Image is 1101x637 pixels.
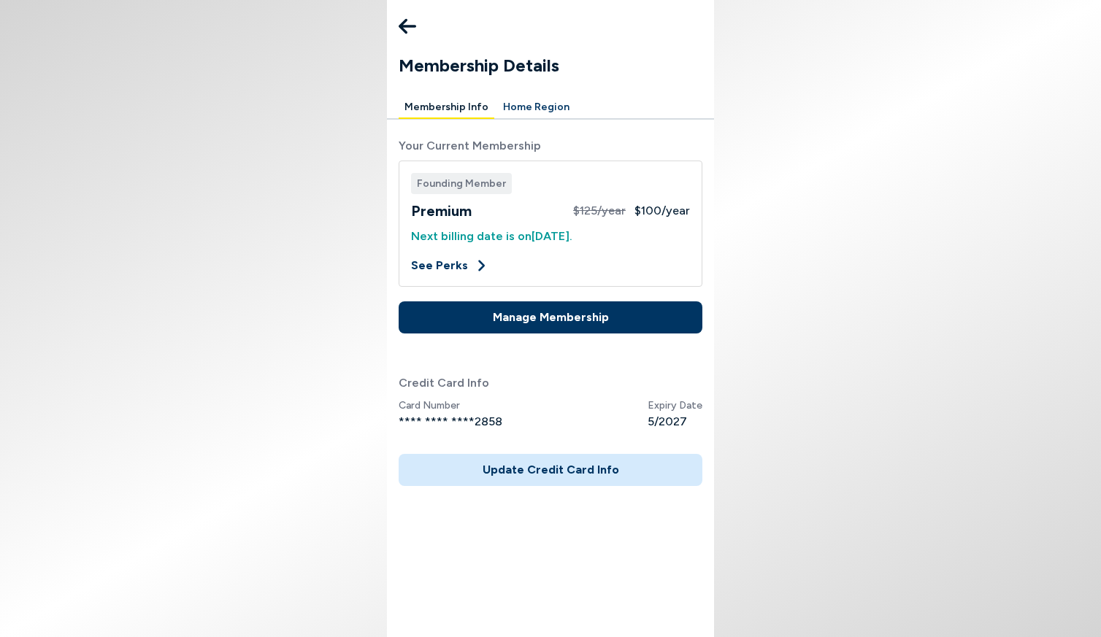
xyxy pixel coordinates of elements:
button: Home Region [497,96,575,119]
span: Your Current Membership [399,137,702,155]
span: 5/2027 [648,413,702,431]
span: Card Number [399,398,502,413]
span: Next billing date is on [DATE] . [411,228,690,245]
button: Manage Membership [399,301,702,333]
span: Credit Card Info [399,374,702,392]
button: Membership Info [399,96,494,119]
div: Manage your account [387,96,714,119]
h1: Membership Details [399,53,714,79]
span: Expiry Date [648,398,702,413]
span: $100 /year [634,202,690,220]
span: $125 /year [573,202,626,220]
h2: Premium [411,200,472,222]
button: See Perks [411,257,488,274]
span: Founding Member [411,173,512,194]
button: Update Credit Card Info [399,454,702,486]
